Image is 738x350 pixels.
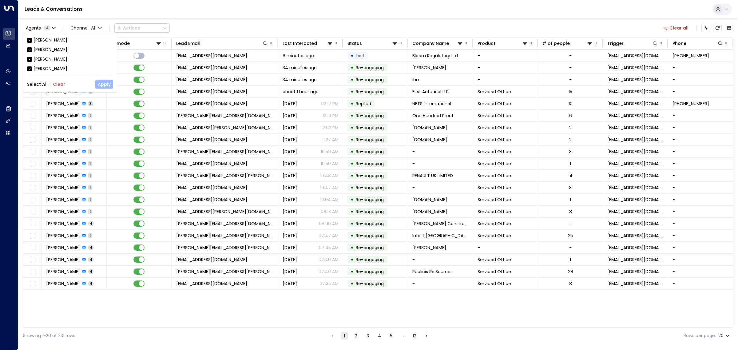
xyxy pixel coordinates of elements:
button: Select All [27,82,48,87]
div: [PERSON_NAME] [27,46,113,53]
div: [PERSON_NAME] [27,56,113,62]
div: [PERSON_NAME] [34,37,67,43]
div: [PERSON_NAME] [27,37,113,43]
button: Clear [53,82,65,87]
div: [PERSON_NAME] [34,56,67,62]
div: [PERSON_NAME] [27,66,113,72]
div: [PERSON_NAME] [34,46,67,53]
div: [PERSON_NAME] [34,66,67,72]
button: Apply [95,80,113,89]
